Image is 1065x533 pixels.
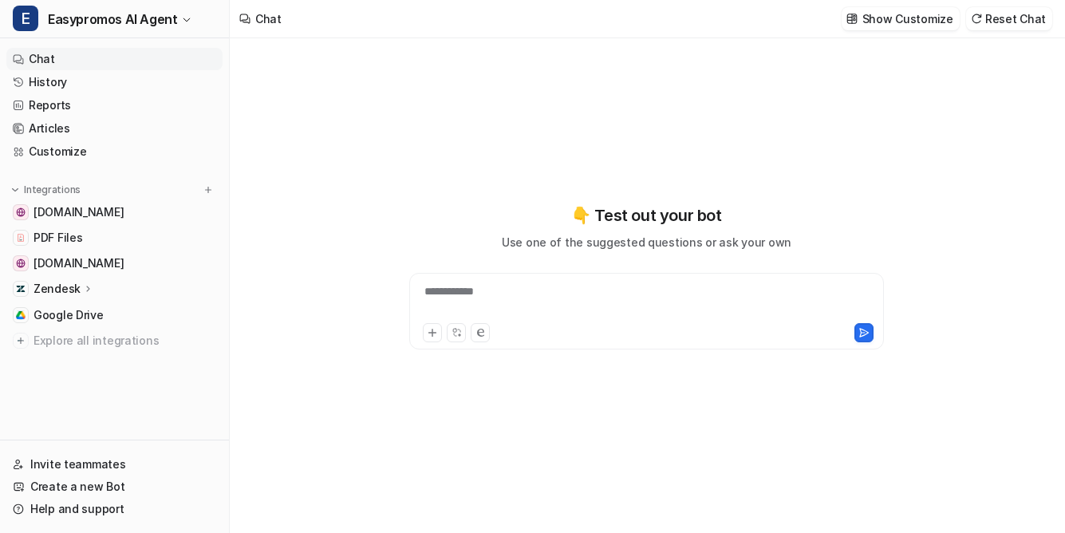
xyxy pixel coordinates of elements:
[13,333,29,349] img: explore all integrations
[13,6,38,31] span: E
[6,201,223,223] a: easypromos-apiref.redoc.ly[DOMAIN_NAME]
[6,94,223,116] a: Reports
[6,182,85,198] button: Integrations
[16,310,26,320] img: Google Drive
[16,207,26,217] img: easypromos-apiref.redoc.ly
[842,7,960,30] button: Show Customize
[6,71,223,93] a: History
[6,453,223,476] a: Invite teammates
[846,13,858,25] img: customize
[34,255,124,271] span: [DOMAIN_NAME]
[6,117,223,140] a: Articles
[16,284,26,294] img: Zendesk
[6,227,223,249] a: PDF FilesPDF Files
[6,48,223,70] a: Chat
[6,140,223,163] a: Customize
[971,13,982,25] img: reset
[34,230,82,246] span: PDF Files
[203,184,214,195] img: menu_add.svg
[34,204,124,220] span: [DOMAIN_NAME]
[502,234,791,251] p: Use one of the suggested questions or ask your own
[255,10,282,27] div: Chat
[6,330,223,352] a: Explore all integrations
[862,10,953,27] p: Show Customize
[10,184,21,195] img: expand menu
[6,498,223,520] a: Help and support
[16,233,26,243] img: PDF Files
[6,304,223,326] a: Google DriveGoogle Drive
[571,203,721,227] p: 👇 Test out your bot
[48,8,177,30] span: Easypromos AI Agent
[16,259,26,268] img: www.easypromosapp.com
[34,328,216,353] span: Explore all integrations
[34,281,81,297] p: Zendesk
[6,476,223,498] a: Create a new Bot
[966,7,1052,30] button: Reset Chat
[24,184,81,196] p: Integrations
[34,307,104,323] span: Google Drive
[6,252,223,274] a: www.easypromosapp.com[DOMAIN_NAME]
